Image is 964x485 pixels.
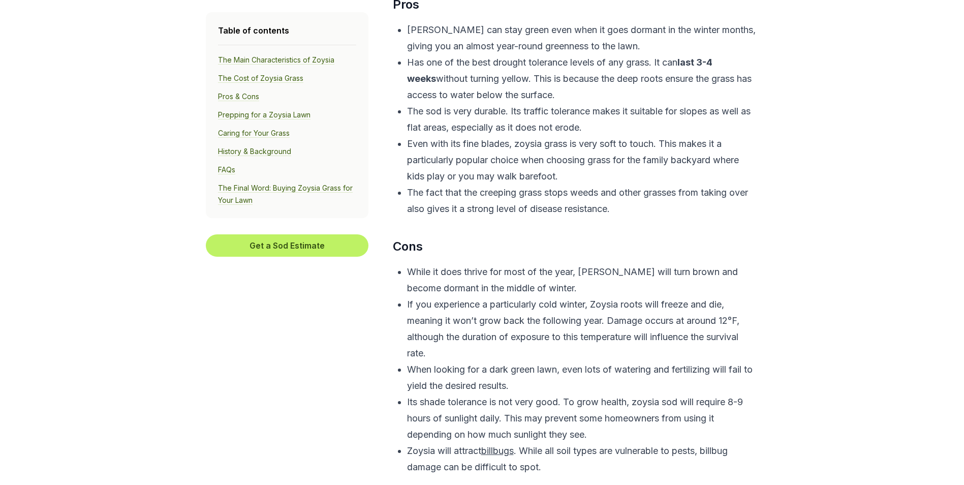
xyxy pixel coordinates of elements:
[407,54,756,103] p: Has one of the best drought tolerance levels of any grass. It can without turning yellow. This is...
[407,394,756,443] p: Its shade tolerance is not very good. To grow health, zoysia sod will require 8-9 hours of sunlig...
[407,103,756,136] p: The sod is very durable. Its traffic tolerance makes it suitable for slopes as well as flat areas...
[218,147,291,156] a: History & Background
[393,237,756,256] h3: Cons
[218,165,235,174] a: FAQs
[206,234,368,257] button: Get a Sod Estimate
[218,74,303,83] a: The Cost of Zoysia Grass
[407,185,756,217] p: The fact that the creeping grass stops weeds and other grasses from taking over also gives it a s...
[218,110,310,119] a: Prepping for a Zoysia Lawn
[407,296,756,361] p: If you experience a particularly cold winter, Zoysia roots will freeze and die, meaning it won’t ...
[218,129,290,138] a: Caring for Your Grass
[407,136,756,185] p: Even with its fine blades, zoysia grass is very soft to touch. This makes it a particularly popul...
[218,55,334,65] a: The Main Characteristics of Zoysia
[407,22,756,54] p: [PERSON_NAME] can stay green even when it goes dormant in the winter months, giving you an almost...
[407,361,756,394] p: When looking for a dark green lawn, even lots of watering and fertilizing will fail to yield the ...
[218,92,259,101] a: Pros & Cons
[407,264,756,296] p: While it does thrive for most of the year, [PERSON_NAME] will turn brown and become dormant in th...
[218,24,356,37] h4: Table of contents
[481,445,514,456] a: billbugs
[407,443,756,475] p: Zoysia will attract . While all soil types are vulnerable to pests, billbug damage can be difficu...
[218,184,353,205] a: The Final Word: Buying Zoysia Grass for Your Lawn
